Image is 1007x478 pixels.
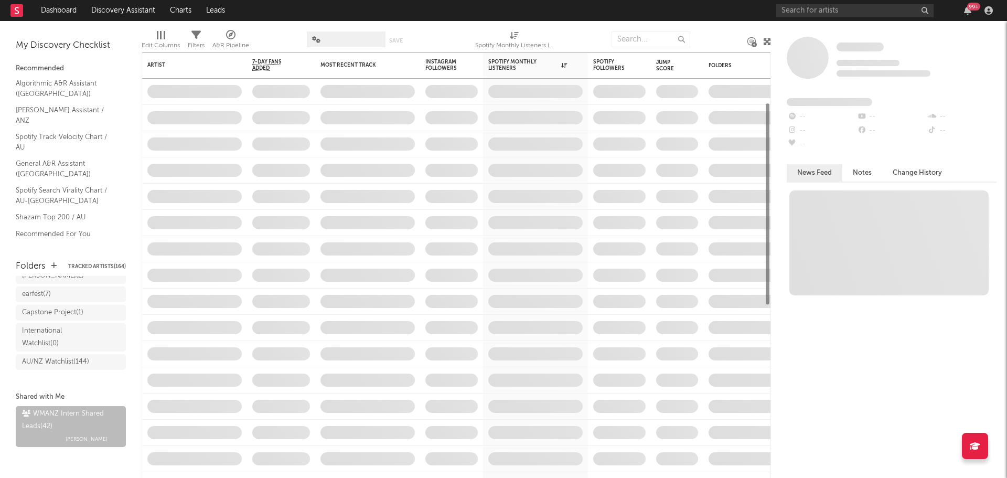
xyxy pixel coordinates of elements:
[882,164,952,182] button: Change History
[425,59,462,71] div: Instagram Followers
[188,26,205,57] div: Filters
[16,305,126,321] a: Capstone Project(1)
[787,98,872,106] span: Fans Added by Platform
[787,124,856,137] div: --
[16,158,115,179] a: General A&R Assistant ([GEOGRAPHIC_DATA])
[837,60,899,66] span: Tracking Since: [DATE]
[252,59,294,71] span: 7-Day Fans Added
[593,59,630,71] div: Spotify Followers
[856,124,926,137] div: --
[837,42,884,52] a: Some Artist
[967,3,980,10] div: 99 +
[389,38,403,44] button: Save
[842,164,882,182] button: Notes
[22,356,89,368] div: AU/NZ Watchlist ( 144 )
[68,264,126,269] button: Tracked Artists(164)
[837,43,884,51] span: Some Artist
[212,26,249,57] div: A&R Pipeline
[16,131,115,153] a: Spotify Track Velocity Chart / AU
[656,59,682,72] div: Jump Score
[16,39,126,52] div: My Discovery Checklist
[776,4,934,17] input: Search for artists
[188,39,205,52] div: Filters
[927,110,997,124] div: --
[16,323,126,352] a: International Watchlist(0)
[964,6,971,15] button: 99+
[612,31,690,47] input: Search...
[16,62,126,75] div: Recommended
[16,406,126,447] a: WMANZ Intern Shared Leads(42)[PERSON_NAME]
[16,391,126,403] div: Shared with Me
[927,124,997,137] div: --
[320,62,399,68] div: Most Recent Track
[142,26,180,57] div: Edit Columns
[16,104,115,126] a: [PERSON_NAME] Assistant / ANZ
[212,39,249,52] div: A&R Pipeline
[709,62,787,69] div: Folders
[16,211,115,223] a: Shazam Top 200 / AU
[856,110,926,124] div: --
[16,78,115,99] a: Algorithmic A&R Assistant ([GEOGRAPHIC_DATA])
[66,433,108,445] span: [PERSON_NAME]
[475,26,554,57] div: Spotify Monthly Listeners (Spotify Monthly Listeners)
[22,408,117,433] div: WMANZ Intern Shared Leads ( 42 )
[16,354,126,370] a: AU/NZ Watchlist(144)
[488,59,567,71] div: Spotify Monthly Listeners
[22,306,83,319] div: Capstone Project ( 1 )
[16,260,46,273] div: Folders
[787,110,856,124] div: --
[16,185,115,206] a: Spotify Search Virality Chart / AU-[GEOGRAPHIC_DATA]
[16,286,126,302] a: earfest(7)
[837,70,930,77] span: 0 fans last week
[142,39,180,52] div: Edit Columns
[22,325,96,350] div: International Watchlist ( 0 )
[475,39,554,52] div: Spotify Monthly Listeners (Spotify Monthly Listeners)
[147,62,226,68] div: Artist
[16,228,115,240] a: Recommended For You
[22,288,51,301] div: earfest ( 7 )
[787,137,856,151] div: --
[787,164,842,182] button: News Feed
